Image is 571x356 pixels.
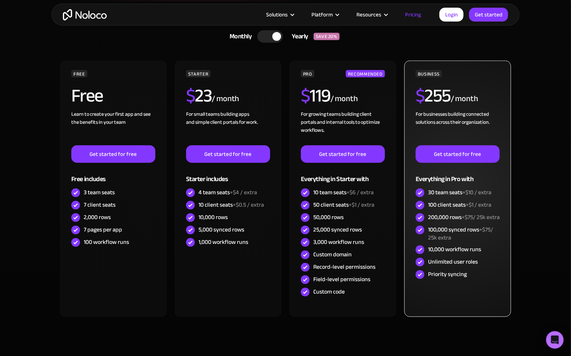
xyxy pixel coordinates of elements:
[356,10,381,19] div: Resources
[462,212,500,223] span: +$75/ 25k extra
[84,213,111,221] div: 2,000 rows
[230,187,257,198] span: +$4 / extra
[546,331,564,349] div: Open Intercom Messenger
[84,188,115,196] div: 3 team seats
[186,79,195,113] span: $
[347,187,374,198] span: +$6 / extra
[313,275,370,283] div: Field-level permissions
[84,226,122,234] div: 7 pages per app
[314,33,340,40] div: SAVE 20%
[283,31,314,42] div: Yearly
[198,188,257,196] div: 4 team seats
[396,10,430,19] a: Pricing
[257,10,302,19] div: Solutions
[347,10,396,19] div: Resources
[186,110,270,145] div: For small teams building apps and simple client portals for work. ‍
[466,199,491,210] span: +$1 / extra
[71,163,155,187] div: Free includes
[469,8,508,22] a: Get started
[301,163,385,187] div: Everything in Starter with
[71,110,155,145] div: Learn to create your first app and see the benefits in your team ‍
[313,263,375,271] div: Record-level permissions
[186,163,270,187] div: Starter includes
[428,270,467,278] div: Priority syncing
[84,238,129,246] div: 100 workflow runs
[428,258,478,266] div: Unlimited user roles
[330,93,358,105] div: / month
[186,70,211,77] div: STARTER
[313,250,352,259] div: Custom domain
[451,93,478,105] div: / month
[428,213,500,221] div: 200,000 rows
[313,226,362,234] div: 25,000 synced rows
[313,201,374,209] div: 50 client seats
[313,188,374,196] div: 10 team seats
[416,70,442,77] div: BUSINESS
[416,163,500,187] div: Everything in Pro with
[266,10,288,19] div: Solutions
[416,110,500,145] div: For businesses building connected solutions across their organization. ‍
[428,226,500,242] div: 100,000 synced rows
[346,70,385,77] div: RECOMMENDED
[439,8,464,22] a: Login
[301,79,310,113] span: $
[212,93,239,105] div: / month
[301,145,385,163] a: Get started for free
[428,188,491,196] div: 30 team seats
[301,70,314,77] div: PRO
[71,145,155,163] a: Get started for free
[313,238,364,246] div: 3,000 workflow runs
[186,87,212,105] h2: 23
[301,110,385,145] div: For growing teams building client portals and internal tools to optimize workflows.
[198,226,244,234] div: 5,000 synced rows
[311,10,333,19] div: Platform
[416,79,425,113] span: $
[313,213,344,221] div: 50,000 rows
[220,31,257,42] div: Monthly
[416,87,451,105] h2: 255
[301,87,330,105] h2: 119
[186,145,270,163] a: Get started for free
[71,70,87,77] div: FREE
[462,187,491,198] span: +$10 / extra
[198,238,248,246] div: 1,000 workflow runs
[63,9,107,20] a: home
[302,10,347,19] div: Platform
[198,201,264,209] div: 10 client seats
[428,224,493,243] span: +$75/ 25k extra
[313,288,345,296] div: Custom code
[428,245,481,253] div: 10,000 workflow runs
[233,199,264,210] span: +$0.5 / extra
[84,201,116,209] div: 7 client seats
[71,87,103,105] h2: Free
[349,199,374,210] span: +$1 / extra
[428,201,491,209] div: 100 client seats
[416,145,500,163] a: Get started for free
[198,213,228,221] div: 10,000 rows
